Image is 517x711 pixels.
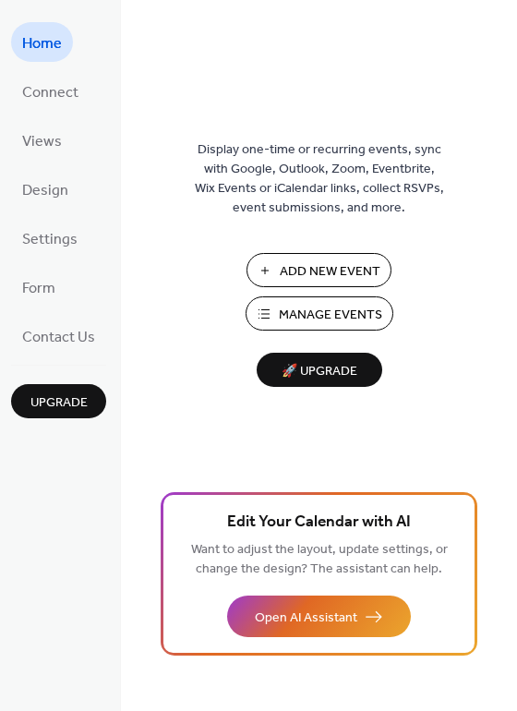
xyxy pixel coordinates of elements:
[246,296,393,331] button: Manage Events
[195,140,444,218] span: Display one-time or recurring events, sync with Google, Outlook, Zoom, Eventbrite, Wix Events or ...
[257,353,382,387] button: 🚀 Upgrade
[22,176,68,205] span: Design
[255,609,357,628] span: Open AI Assistant
[11,384,106,418] button: Upgrade
[22,225,78,254] span: Settings
[22,78,78,107] span: Connect
[11,71,90,111] a: Connect
[22,127,62,156] span: Views
[227,596,411,637] button: Open AI Assistant
[227,510,411,536] span: Edit Your Calendar with AI
[279,306,382,325] span: Manage Events
[11,120,73,160] a: Views
[11,169,79,209] a: Design
[11,22,73,62] a: Home
[191,537,448,582] span: Want to adjust the layout, update settings, or change the design? The assistant can help.
[22,323,95,352] span: Contact Us
[246,253,391,287] button: Add New Event
[22,274,55,303] span: Form
[30,393,88,413] span: Upgrade
[280,262,380,282] span: Add New Event
[11,218,89,258] a: Settings
[11,316,106,355] a: Contact Us
[22,30,62,58] span: Home
[11,267,66,307] a: Form
[268,359,371,384] span: 🚀 Upgrade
